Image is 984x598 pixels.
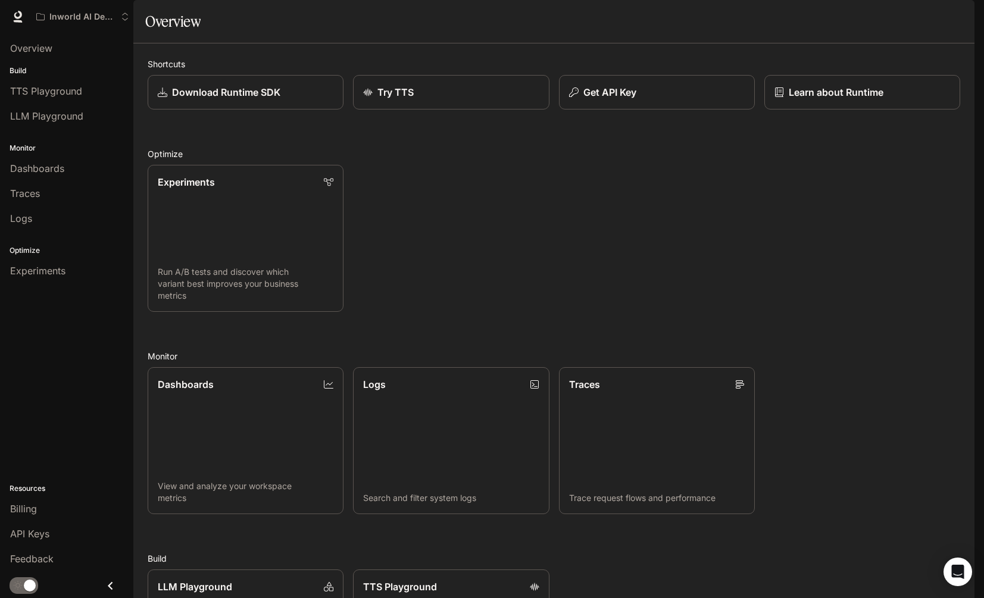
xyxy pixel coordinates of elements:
[158,480,333,504] p: View and analyze your workspace metrics
[569,492,745,504] p: Trace request flows and performance
[148,552,960,565] h2: Build
[583,85,636,99] p: Get API Key
[158,580,232,594] p: LLM Playground
[569,377,600,392] p: Traces
[31,5,135,29] button: Open workspace menu
[148,58,960,70] h2: Shortcuts
[148,75,343,109] a: Download Runtime SDK
[158,377,214,392] p: Dashboards
[944,558,972,586] div: Open Intercom Messenger
[172,85,280,99] p: Download Runtime SDK
[148,148,960,160] h2: Optimize
[148,367,343,514] a: DashboardsView and analyze your workspace metrics
[148,350,960,362] h2: Monitor
[789,85,883,99] p: Learn about Runtime
[353,367,549,514] a: LogsSearch and filter system logs
[49,12,116,22] p: Inworld AI Demos
[148,165,343,312] a: ExperimentsRun A/B tests and discover which variant best improves your business metrics
[363,492,539,504] p: Search and filter system logs
[158,266,333,302] p: Run A/B tests and discover which variant best improves your business metrics
[559,367,755,514] a: TracesTrace request flows and performance
[158,175,215,189] p: Experiments
[363,580,437,594] p: TTS Playground
[145,10,201,33] h1: Overview
[377,85,414,99] p: Try TTS
[559,75,755,109] button: Get API Key
[764,75,960,109] a: Learn about Runtime
[353,75,549,109] a: Try TTS
[363,377,386,392] p: Logs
